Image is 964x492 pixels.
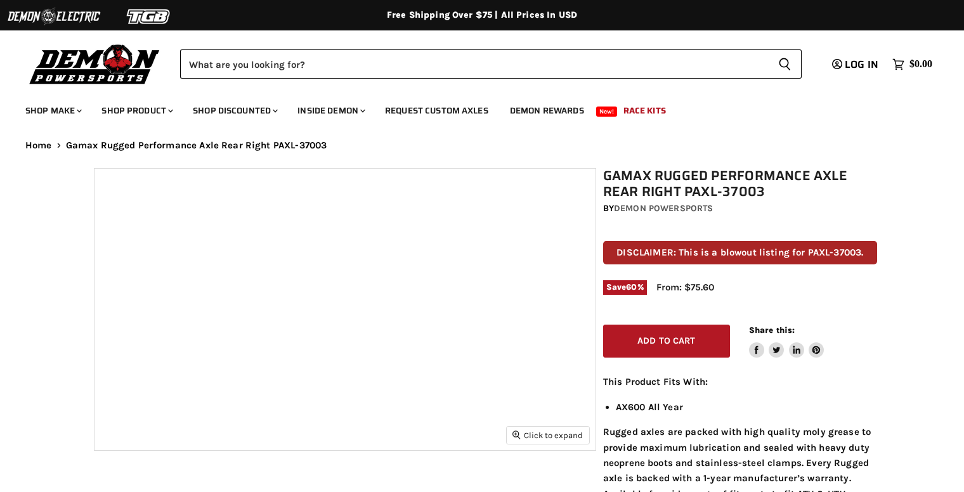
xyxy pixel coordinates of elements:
[92,98,181,124] a: Shop Product
[616,399,877,415] li: AX600 All Year
[637,335,696,346] span: Add to cart
[180,49,802,79] form: Product
[603,168,877,200] h1: Gamax Rugged Performance Axle Rear Right PAXL-37003
[183,98,285,124] a: Shop Discounted
[25,41,164,86] img: Demon Powersports
[180,49,768,79] input: Search
[603,374,877,389] p: This Product Fits With:
[886,55,939,74] a: $0.00
[288,98,373,124] a: Inside Demon
[603,241,877,264] p: DISCLAIMER: This is a blowout listing for PAXL-37003.
[25,140,52,151] a: Home
[614,203,713,214] a: Demon Powersports
[16,98,89,124] a: Shop Make
[749,325,824,358] aside: Share this:
[500,98,594,124] a: Demon Rewards
[614,98,675,124] a: Race Kits
[749,325,795,335] span: Share this:
[6,4,101,29] img: Demon Electric Logo 2
[603,280,647,294] span: Save %
[66,140,327,151] span: Gamax Rugged Performance Axle Rear Right PAXL-37003
[596,107,618,117] span: New!
[845,56,878,72] span: Log in
[101,4,197,29] img: TGB Logo 2
[16,93,929,124] ul: Main menu
[656,282,714,293] span: From: $75.60
[375,98,498,124] a: Request Custom Axles
[507,427,589,444] button: Click to expand
[603,202,877,216] div: by
[909,58,932,70] span: $0.00
[826,59,886,70] a: Log in
[768,49,802,79] button: Search
[603,325,730,358] button: Add to cart
[512,430,583,440] span: Click to expand
[626,282,637,292] span: 60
